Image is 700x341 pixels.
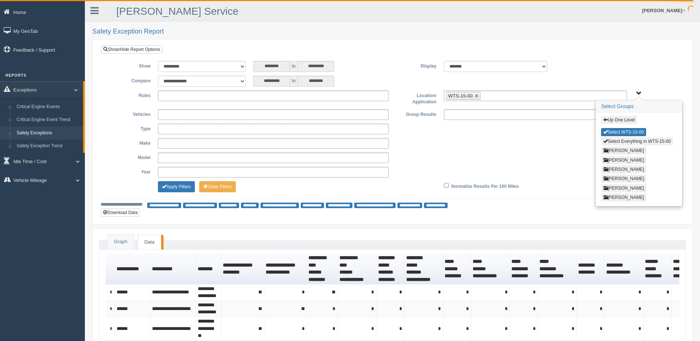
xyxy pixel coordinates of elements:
[601,156,646,164] button: [PERSON_NAME]
[376,254,404,284] th: Sort column
[107,76,154,85] label: Compare
[644,254,672,284] th: Sort column
[338,254,376,284] th: Sort column
[199,181,236,192] button: Change Filter Options
[13,127,83,140] a: Safety Exceptions
[290,61,297,72] span: to
[577,254,605,284] th: Sort column
[392,109,440,118] label: Group Results
[221,254,264,284] th: Sort column
[92,28,693,35] h2: Safety Exception Report
[392,90,440,106] label: Location/ Application
[601,193,646,201] button: [PERSON_NAME]
[116,6,238,17] a: [PERSON_NAME] Service
[538,254,577,284] th: Sort column
[115,254,150,284] th: Sort column
[107,138,154,147] label: Make
[596,101,682,113] h3: Select Groups
[404,254,443,284] th: Sort column
[107,61,154,70] label: Show
[107,152,154,161] label: Model
[13,100,83,114] a: Critical Engine Events
[601,175,646,183] button: [PERSON_NAME]
[601,137,673,145] button: Select Everything in WTS-15-00
[196,254,221,284] th: Sort column
[138,235,161,249] a: Data
[107,124,154,132] label: Type
[107,109,154,118] label: Vehicles
[264,254,307,284] th: Sort column
[601,116,637,124] button: Up One Level
[158,181,195,192] button: Change Filter Options
[13,139,83,153] a: Safety Exception Trend
[451,181,519,190] label: Normalize Results Per 100 Miles
[471,254,510,284] th: Sort column
[107,234,134,249] a: Graph
[601,147,646,155] button: [PERSON_NAME]
[101,209,140,217] button: Download Data
[601,165,646,173] button: [PERSON_NAME]
[150,254,196,284] th: Sort column
[13,113,83,127] a: Critical Engine Event Trend
[107,90,154,99] label: Rules
[448,93,473,99] span: WTS-15-00
[101,45,162,54] a: Show/Hide Report Options
[601,128,646,136] button: Select WTS-15-00
[307,254,338,284] th: Sort column
[392,61,440,70] label: Display
[605,254,644,284] th: Sort column
[443,254,471,284] th: Sort column
[290,76,297,87] span: to
[510,254,538,284] th: Sort column
[601,184,646,192] button: [PERSON_NAME]
[107,167,154,176] label: Year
